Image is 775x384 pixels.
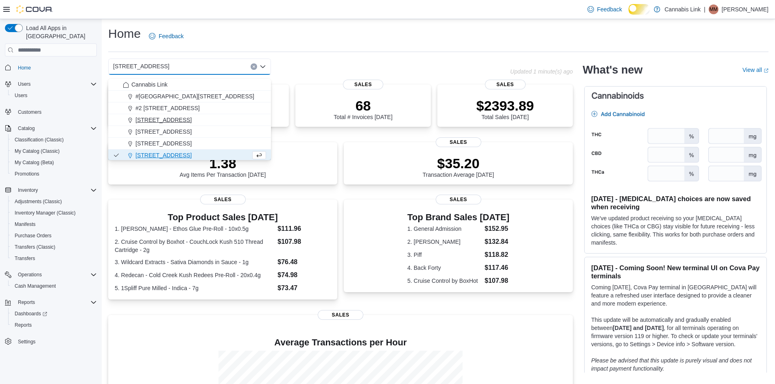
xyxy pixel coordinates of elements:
span: My Catalog (Beta) [11,158,97,167]
button: Users [8,90,100,101]
dd: $152.95 [485,224,509,234]
button: Inventory [2,184,100,196]
button: Clear input [251,63,257,70]
dt: 5. Cruise Control by BoxHot [407,277,481,285]
span: #[GEOGRAPHIC_DATA][STREET_ADDRESS] [135,92,254,100]
a: Customers [15,107,45,117]
dt: 1. [PERSON_NAME] - Ethos Glue Pre-Roll - 10x0.5g [115,225,274,233]
span: Sales [436,137,481,147]
a: View allExternal link [742,67,768,73]
span: Users [15,79,97,89]
div: Michelle Morrison [709,4,718,14]
button: Reports [8,319,100,331]
p: [PERSON_NAME] [722,4,768,14]
button: #[GEOGRAPHIC_DATA][STREET_ADDRESS] [108,91,271,102]
p: $2393.89 [476,98,534,114]
span: Load All Apps in [GEOGRAPHIC_DATA] [23,24,97,40]
div: Total # Invoices [DATE] [334,98,392,120]
dd: $111.96 [277,224,331,234]
button: Manifests [8,219,100,230]
span: Promotions [15,171,39,177]
dd: $76.48 [277,257,331,267]
button: Transfers [8,253,100,264]
a: Classification (Classic) [11,135,67,145]
span: Transfers (Classic) [11,242,97,252]
h3: [DATE] - [MEDICAL_DATA] choices are now saved when receiving [591,195,760,211]
button: My Catalog (Classic) [8,145,100,157]
div: Transaction Average [DATE] [423,155,494,178]
button: [STREET_ADDRESS] [108,126,271,138]
a: Settings [15,337,39,347]
a: Feedback [146,28,187,44]
span: Transfers (Classic) [15,244,55,250]
a: Reports [11,320,35,330]
span: MM [710,4,718,14]
button: Customers [2,106,100,118]
button: Promotions [8,168,100,180]
span: Inventory [15,185,97,195]
dt: 5. 1Spliff Pure Milled - Indica - 7g [115,284,274,292]
button: Transfers (Classic) [8,241,100,253]
span: Users [18,81,31,87]
dd: $132.84 [485,237,509,247]
button: Users [2,78,100,90]
button: [STREET_ADDRESS] [108,114,271,126]
a: Users [11,91,31,100]
dt: 4. Back Forty [407,264,481,272]
dt: 2. [PERSON_NAME] [407,238,481,246]
p: Coming [DATE], Cova Pay terminal in [GEOGRAPHIC_DATA] will feature a refreshed user interface des... [591,283,760,308]
span: Settings [18,338,35,345]
button: Reports [15,297,38,307]
button: Reports [2,297,100,308]
span: Dashboards [11,309,97,319]
strong: [DATE] and [DATE] [613,325,664,331]
span: [STREET_ADDRESS] [135,151,192,159]
svg: External link [764,68,768,73]
span: Customers [15,107,97,117]
span: Sales [485,80,526,89]
a: Home [15,63,34,73]
button: [STREET_ADDRESS] [108,138,271,150]
span: Feedback [597,5,622,13]
span: [STREET_ADDRESS] [135,128,192,136]
a: Transfers (Classic) [11,242,59,252]
span: [STREET_ADDRESS] [113,61,169,71]
p: Cannabis Link [664,4,701,14]
span: [STREET_ADDRESS] [135,139,192,148]
span: Cash Management [11,281,97,291]
div: Choose from the following options [108,79,271,161]
span: Adjustments (Classic) [11,197,97,206]
dd: $73.47 [277,283,331,293]
button: Cannabis Link [108,79,271,91]
p: Updated 1 minute(s) ago [510,68,573,75]
dd: $107.98 [277,237,331,247]
a: Dashboards [11,309,50,319]
button: Operations [15,270,45,280]
input: Dark Mode [629,4,650,15]
p: 1.38 [180,155,266,171]
span: Catalog [18,125,35,132]
p: We've updated product receiving so your [MEDICAL_DATA] choices (like THCa or CBG) stay visible fo... [591,214,760,247]
button: Catalog [15,124,38,133]
button: Operations [2,269,100,280]
span: Dashboards [15,310,47,317]
button: Settings [2,336,100,347]
dt: 4. Redecan - Cold Creek Kush Redees Pre-Roll - 20x0.4g [115,271,274,279]
span: Manifests [11,219,97,229]
button: Inventory Manager (Classic) [8,207,100,219]
span: Reports [15,297,97,307]
a: My Catalog (Beta) [11,158,57,167]
h3: [DATE] - Coming Soon! New terminal UI on Cova Pay terminals [591,264,760,280]
span: [STREET_ADDRESS] [135,116,192,124]
button: Home [2,61,100,73]
span: Cash Management [15,283,56,289]
dt: 3. Wildcard Extracts - Sativa Diamonds in Sauce - 1g [115,258,274,266]
span: Feedback [159,32,183,40]
span: Customers [18,109,41,115]
a: Inventory Manager (Classic) [11,208,79,218]
span: Reports [15,322,32,328]
dd: $117.46 [485,263,509,273]
em: Please be advised that this update is purely visual and does not impact payment functionality. [591,357,752,372]
a: Transfers [11,254,38,263]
